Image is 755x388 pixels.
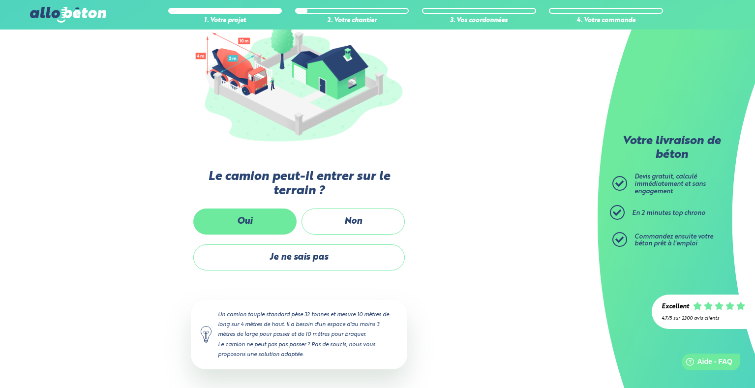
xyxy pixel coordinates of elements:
[302,209,405,235] label: Non
[667,350,744,377] iframe: Help widget launcher
[662,303,689,311] div: Excellent
[191,170,407,199] label: Le camion peut-il entrer sur le terrain ?
[662,316,745,321] div: 4.7/5 sur 2300 avis clients
[634,234,713,247] span: Commandez ensuite votre béton prêt à l'emploi
[615,135,728,162] p: Votre livraison de béton
[191,300,407,369] div: Un camion toupie standard pèse 32 tonnes et mesure 10 mètres de long sur 4 mètres de haut. Il a b...
[634,174,706,194] span: Devis gratuit, calculé immédiatement et sans engagement
[168,17,282,25] div: 1. Votre projet
[193,209,297,235] label: Oui
[30,7,106,23] img: allobéton
[295,17,409,25] div: 2. Votre chantier
[632,210,705,216] span: En 2 minutes top chrono
[549,17,663,25] div: 4. Votre commande
[422,17,536,25] div: 3. Vos coordonnées
[193,244,405,270] label: Je ne sais pas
